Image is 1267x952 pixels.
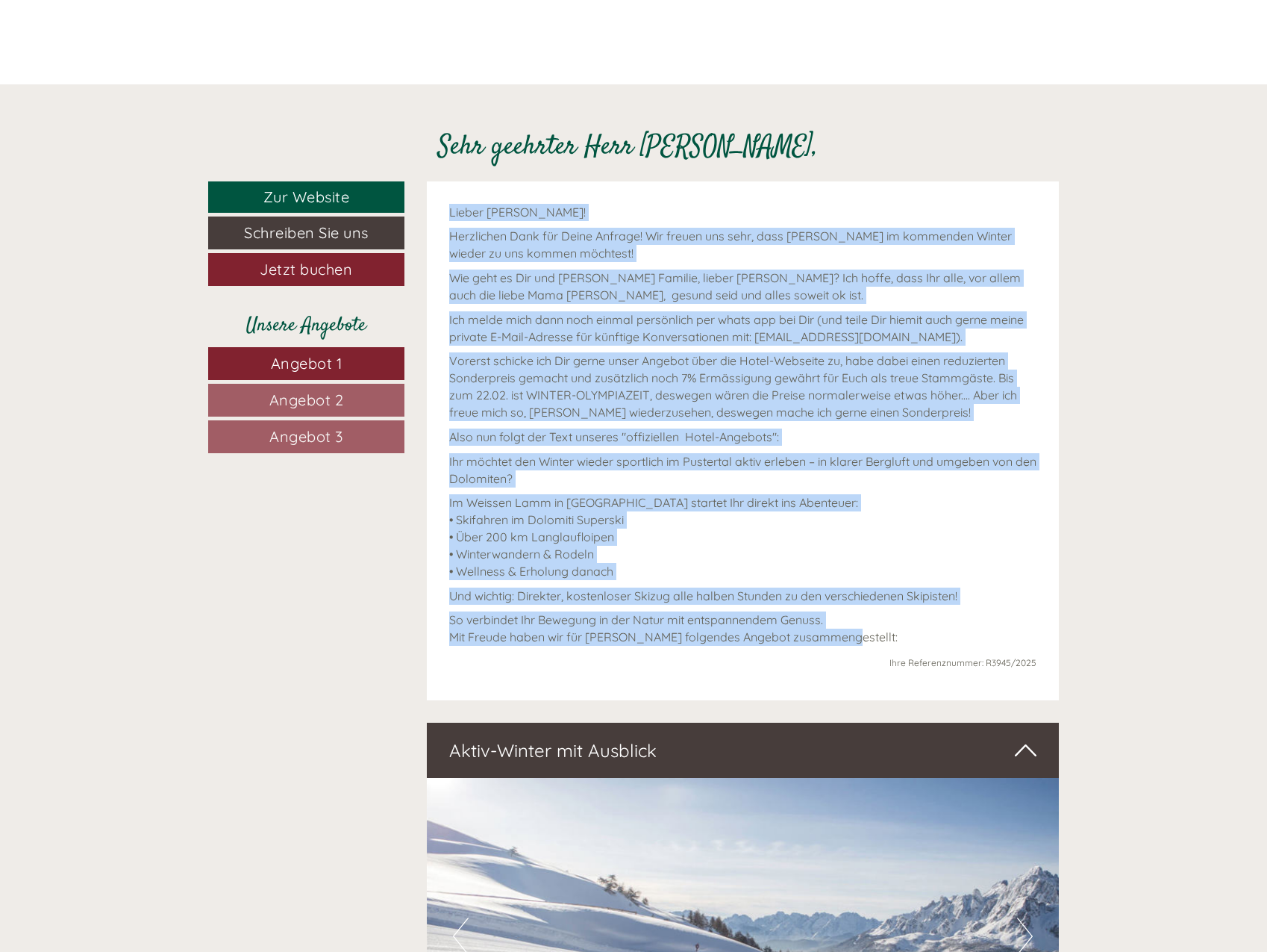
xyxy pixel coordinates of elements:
[449,270,1037,304] p: Wie geht es Dir und [PERSON_NAME] Familie, lieber [PERSON_NAME]? Ich hoffe, dass Ihr alle, vor al...
[269,427,343,446] span: Angebot 3
[449,429,1037,446] p: Also nun folgt der Text unseres "offiziellen Hotel-Angebots":
[889,657,1036,668] span: Ihre Referenznummer: R3945/2025
[208,181,404,214] a: Zur Website
[208,253,404,286] a: Jetzt buchen
[449,311,1037,346] p: Ich melde mich dann noch einmal persönlich per whats app bei Dir (und teile Dir hiemit auch gerne...
[257,11,331,37] div: Dienstag
[449,494,1037,579] p: Im Weissen Lamm in [GEOGRAPHIC_DATA] startet Ihr direkt ins Abenteuer: • Skifahren im Dolomiti Su...
[449,204,1037,221] p: Lieber [PERSON_NAME]!
[208,312,404,340] div: Unsere Angebote
[488,387,588,420] button: Senden
[269,391,344,409] span: Angebot 2
[449,612,1037,646] p: So verbindet Ihr Bewegung in der Natur mit entspannendem Genuss. Mit Freude haben wir für [PERSON...
[449,453,1037,488] p: Ihr möchtet den Winter wieder sportlich im Pustertal aktiv erleben – in klarer Bergluft und umgeb...
[438,133,818,163] h1: Sehr geehrter Herr [PERSON_NAME],
[208,217,404,249] a: Schreiben Sie uns
[271,354,342,373] span: Angebot 1
[348,72,566,83] small: 12:49
[449,588,1037,605] p: Und wichtig: Direkter, kostenloser Skizug alle halben Stunden zu den verschiedenen Skipisten!
[449,228,1037,262] p: Herzlichen Dank für Deine Anfrage! Wir freuen uns sehr, dass [PERSON_NAME] im kommenden Winter wi...
[341,40,577,86] div: Guten Tag, wie können wir Ihnen helfen?
[348,43,566,55] div: Sie
[427,723,1060,778] div: Aktiv-Winter mit Ausblick
[449,352,1037,420] p: Vorerst schicke ich Dir gerne unser Angebot über die Hotel-Webseite zu, habe dabei einen reduzier...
